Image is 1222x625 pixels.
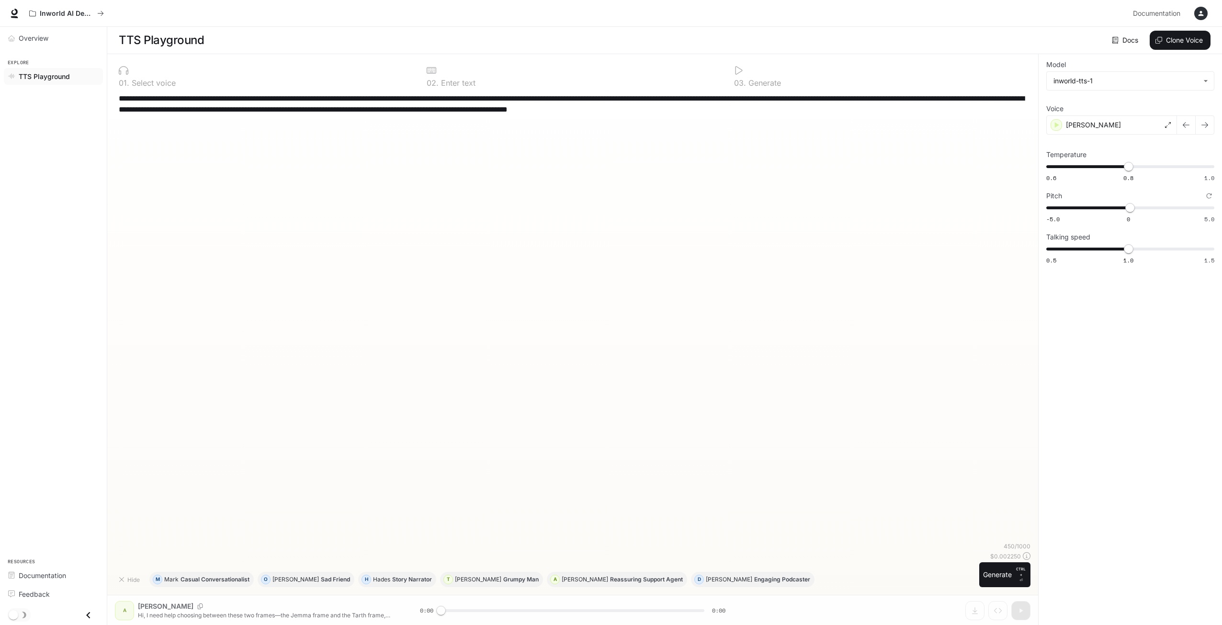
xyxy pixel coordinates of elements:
span: Feedback [19,589,50,599]
p: Model [1046,61,1066,68]
div: inworld-tts-1 [1047,72,1214,90]
div: T [444,572,453,587]
p: [PERSON_NAME] [272,577,319,582]
div: O [261,572,270,587]
span: 5.0 [1204,215,1214,223]
p: [PERSON_NAME] [706,577,752,582]
p: Voice [1046,105,1064,112]
button: HHadesStory Narrator [358,572,436,587]
button: D[PERSON_NAME]Engaging Podcaster [691,572,815,587]
p: Hades [373,577,390,582]
a: Documentation [4,567,103,584]
p: Temperature [1046,151,1086,158]
p: Talking speed [1046,234,1090,240]
a: Documentation [1129,4,1188,23]
button: GenerateCTRL +⏎ [979,562,1030,587]
a: Feedback [4,586,103,602]
button: A[PERSON_NAME]Reassuring Support Agent [547,572,687,587]
button: O[PERSON_NAME]Sad Friend [258,572,354,587]
button: Clone Voice [1150,31,1211,50]
span: 0.8 [1123,174,1133,182]
p: Mark [164,577,179,582]
p: Enter text [439,79,475,87]
button: Reset to default [1204,191,1214,201]
p: 450 / 1000 [1004,542,1030,550]
p: ⏎ [1016,566,1027,583]
p: [PERSON_NAME] [562,577,608,582]
button: Hide [115,572,146,587]
button: All workspaces [25,4,108,23]
span: -5.0 [1046,215,1060,223]
h1: TTS Playground [119,31,204,50]
div: M [153,572,162,587]
p: 0 1 . [119,79,129,87]
div: A [551,572,559,587]
span: Overview [19,33,48,43]
span: 1.0 [1123,256,1133,264]
p: Pitch [1046,193,1062,199]
p: Casual Conversationalist [181,577,249,582]
p: CTRL + [1016,566,1027,578]
p: 0 3 . [734,79,746,87]
div: inworld-tts-1 [1053,76,1199,86]
p: $ 0.002250 [990,552,1021,560]
button: T[PERSON_NAME]Grumpy Man [440,572,543,587]
p: Generate [746,79,781,87]
p: [PERSON_NAME] [455,577,501,582]
p: Grumpy Man [503,577,539,582]
button: Close drawer [78,605,99,625]
p: Select voice [129,79,176,87]
p: 0 2 . [427,79,439,87]
p: Sad Friend [321,577,350,582]
p: Inworld AI Demos [40,10,93,18]
span: 1.5 [1204,256,1214,264]
div: D [695,572,703,587]
span: TTS Playground [19,71,70,81]
span: Dark mode toggle [9,609,18,620]
p: Story Narrator [392,577,432,582]
span: 0.5 [1046,256,1056,264]
p: [PERSON_NAME] [1066,120,1121,130]
span: 1.0 [1204,174,1214,182]
a: TTS Playground [4,68,103,85]
div: H [362,572,371,587]
span: 0 [1127,215,1130,223]
span: Documentation [19,570,66,580]
span: Documentation [1133,8,1180,20]
a: Docs [1110,31,1142,50]
p: Reassuring Support Agent [610,577,683,582]
p: Engaging Podcaster [754,577,810,582]
button: MMarkCasual Conversationalist [149,572,254,587]
span: 0.6 [1046,174,1056,182]
a: Overview [4,30,103,46]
